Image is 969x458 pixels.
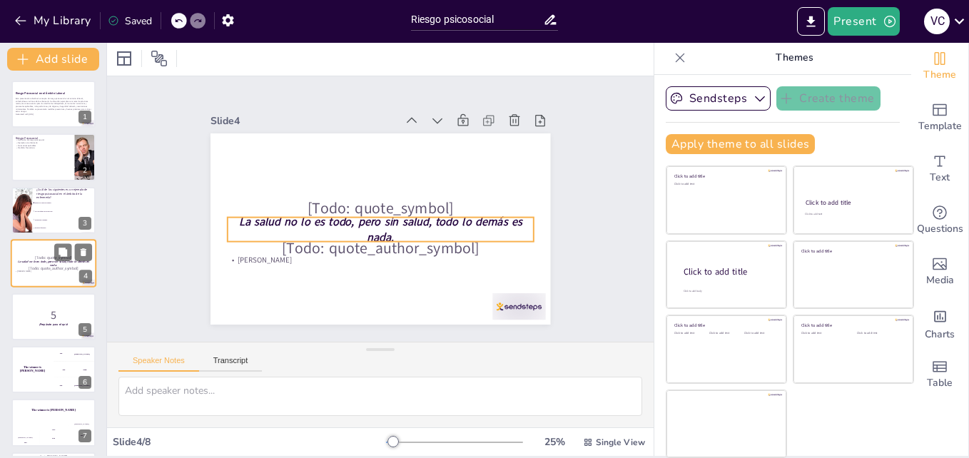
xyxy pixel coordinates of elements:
[776,86,881,111] button: Create theme
[11,366,54,373] h4: The winner is [PERSON_NAME]
[16,113,91,116] p: Generated with [URL]
[210,114,396,128] div: Slide 4
[911,195,968,246] div: Get real-time input from your audience
[11,346,96,393] div: 6
[199,356,263,372] button: Transcript
[78,164,91,177] div: 2
[11,81,96,128] div: 1
[828,7,899,36] button: Present
[36,188,91,200] p: ¿Cuál de los siguientes es un ejemplo de riesgo psicosocial en el ámbito de la enfermería?
[911,143,968,195] div: Add text boxes
[74,385,89,387] div: [PERSON_NAME]
[911,297,968,349] div: Add charts and graphs
[16,138,71,141] p: Definición de riesgo psicosocial
[68,425,96,446] div: 300
[40,429,68,431] div: Jaap
[691,41,897,75] p: Themes
[15,255,92,262] p: [Todo: quote_symbol]
[16,136,71,140] p: Riesgo Psicosocial
[238,214,522,245] strong: La salud no lo es todo, pero sin salud, todo lo demás es nada.
[537,435,572,449] div: 25 %
[35,219,95,220] span: Formación continua
[918,118,962,134] span: Template
[911,246,968,297] div: Add images, graphics, shapes or video
[926,273,954,288] span: Media
[40,431,68,447] div: 200
[674,183,776,186] div: Click to add text
[411,9,543,30] input: Insert title
[911,349,968,400] div: Add a table
[35,202,95,203] span: Estrés por carga de trabajo
[709,332,741,335] div: Click to add text
[917,221,963,237] span: Questions
[857,332,902,335] div: Click to add text
[228,196,534,220] p: [Todo: quote_symbol]
[18,260,89,268] strong: La salud no lo es todo, pero sin salud, todo lo demás es nada.
[11,239,96,287] div: 4
[68,423,96,425] div: [PERSON_NAME]
[674,332,706,335] div: Click to add text
[16,98,91,113] p: Esta presentación aborda el concepto de riesgo psicosocial en el entorno laboral, enfocándose en ...
[54,362,96,377] div: 200
[35,227,95,228] span: Horarios flexibles
[805,213,900,216] div: Click to add text
[11,437,39,439] div: [PERSON_NAME]
[11,293,96,340] div: 5
[228,237,534,261] p: [Todo: quote_author_symbol]
[744,332,776,335] div: Click to add text
[11,9,97,32] button: My Library
[11,399,96,446] div: 7
[11,187,96,234] div: 3
[666,86,771,111] button: Sendsteps
[11,409,96,412] h4: The winner is [PERSON_NAME]
[78,376,91,389] div: 6
[35,210,95,212] span: Uso de equipo de protección
[666,134,815,154] button: Apply theme to all slides
[924,9,950,34] div: v c
[113,435,386,449] div: Slide 4 / 8
[11,133,96,180] div: 2
[11,439,39,447] div: 100
[78,217,91,230] div: 3
[15,265,92,272] p: [Todo: quote_author_symbol]
[911,92,968,143] div: Add ready made slides
[78,111,91,123] div: 1
[7,48,99,71] button: Add slide
[151,50,168,67] span: Position
[16,141,71,144] p: Ejemplos en enfermería
[118,356,199,372] button: Speaker Notes
[54,346,96,362] div: 100
[47,454,68,458] strong: [DOMAIN_NAME]
[806,198,900,207] div: Click to add title
[911,41,968,92] div: Change the overall theme
[684,290,773,293] div: Click to add body
[39,322,69,326] strong: ¡Prepárate para el quiz!
[75,244,92,261] button: Delete Slide
[596,437,645,448] span: Single View
[78,429,91,442] div: 7
[925,327,955,342] span: Charts
[113,47,136,70] div: Layout
[78,323,91,336] div: 5
[83,369,86,371] div: Jaap
[674,173,776,179] div: Click to add title
[54,378,96,394] div: 300
[16,144,71,147] p: Normativas aplicables
[15,270,92,273] p: [PERSON_NAME]
[801,332,846,335] div: Click to add text
[797,7,825,36] button: Export to PowerPoint
[228,255,534,265] p: [PERSON_NAME]
[16,91,65,95] strong: Riesgo Psicosocial en el Ámbito Laboral
[79,270,92,283] div: 4
[674,322,776,328] div: Click to add title
[927,375,953,391] span: Table
[801,248,903,253] div: Click to add title
[924,7,950,36] button: v c
[684,266,775,278] div: Click to add title
[16,146,71,149] p: Medidas Preventivas
[930,170,950,185] span: Text
[108,14,152,28] div: Saved
[923,67,956,83] span: Theme
[54,244,71,261] button: Duplicate Slide
[16,307,91,322] p: 5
